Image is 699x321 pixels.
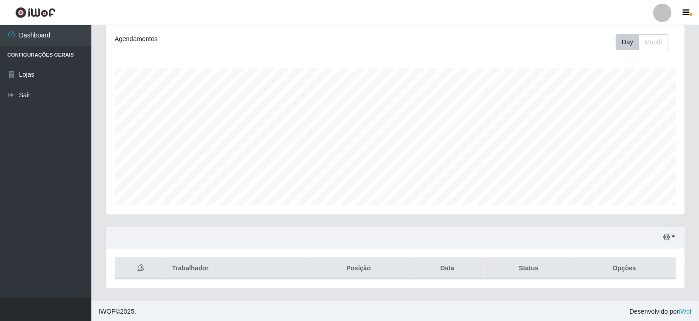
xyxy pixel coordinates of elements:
[167,258,307,279] th: Trabalhador
[630,307,692,316] span: Desenvolvido por
[99,307,136,316] span: © 2025 .
[616,34,668,50] div: First group
[573,258,675,279] th: Opções
[679,308,692,315] a: iWof
[411,258,484,279] th: Data
[15,7,56,18] img: CoreUI Logo
[115,34,340,44] div: Agendamentos
[484,258,573,279] th: Status
[307,258,411,279] th: Posição
[99,308,116,315] span: IWOF
[639,34,668,50] button: Month
[616,34,639,50] button: Day
[616,34,676,50] div: Toolbar with button groups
